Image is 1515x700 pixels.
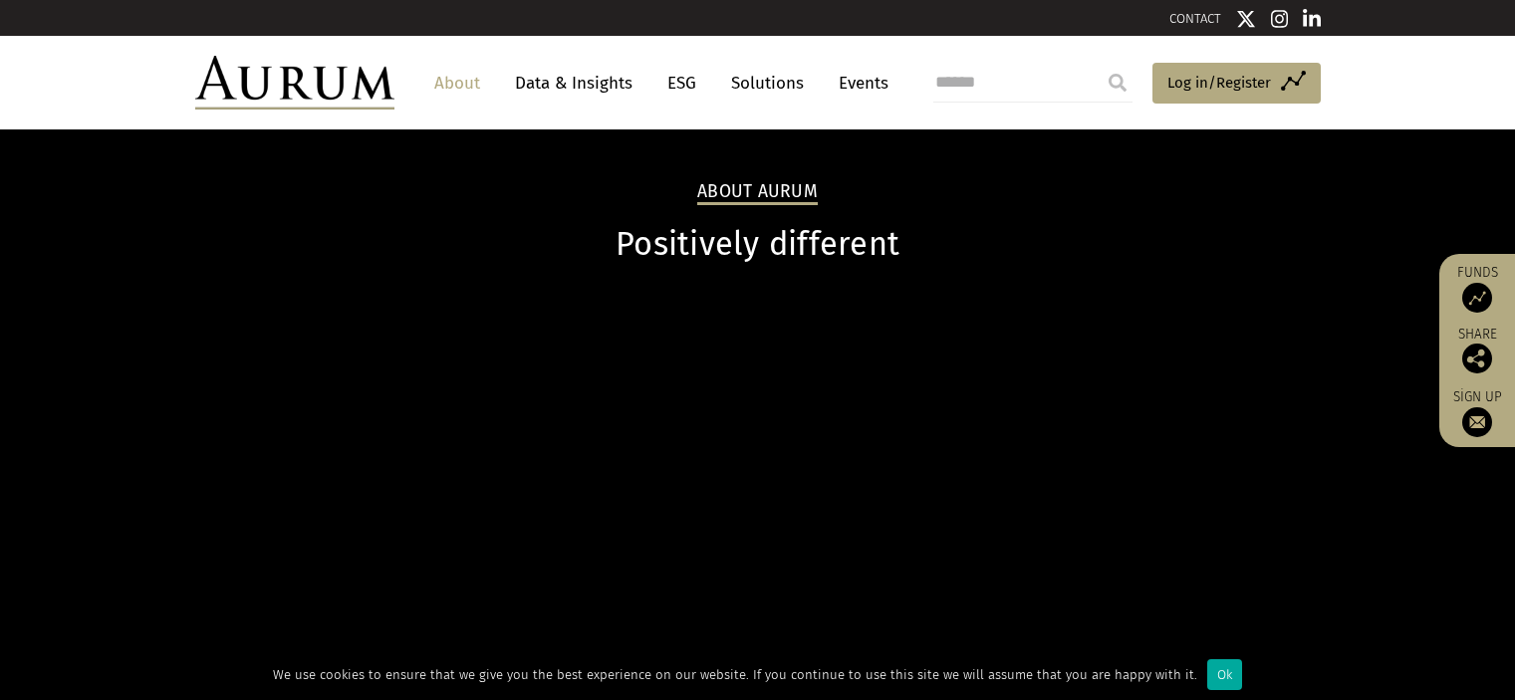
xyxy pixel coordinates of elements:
img: Twitter icon [1236,9,1256,29]
img: Aurum [195,56,394,110]
a: About [424,65,490,102]
input: Submit [1098,63,1137,103]
img: Instagram icon [1271,9,1289,29]
img: Sign up to our newsletter [1462,407,1492,437]
a: Sign up [1449,388,1505,437]
img: Access Funds [1462,283,1492,313]
a: Events [829,65,888,102]
span: Log in/Register [1167,71,1271,95]
div: Ok [1207,659,1242,690]
img: Share this post [1462,344,1492,373]
a: Log in/Register [1152,63,1321,105]
h1: Positively different [195,225,1321,264]
a: Solutions [721,65,814,102]
a: CONTACT [1169,11,1221,26]
a: Funds [1449,264,1505,313]
img: Linkedin icon [1303,9,1321,29]
a: ESG [657,65,706,102]
a: Data & Insights [505,65,642,102]
h2: About Aurum [697,181,818,205]
div: Share [1449,328,1505,373]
